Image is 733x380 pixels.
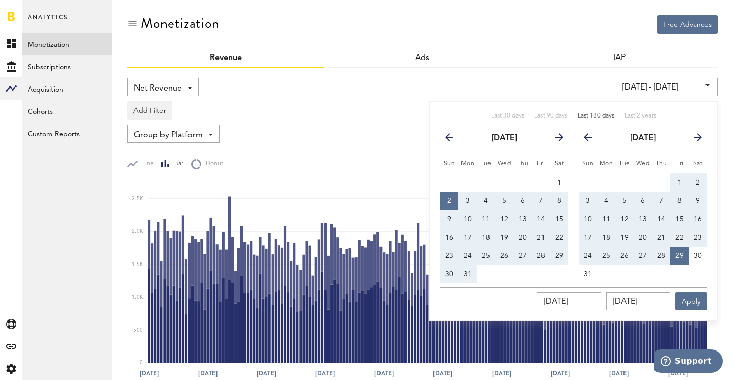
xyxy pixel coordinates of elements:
text: [DATE] [433,369,452,378]
text: 1.0K [132,295,143,300]
text: [DATE] [198,369,218,378]
button: 11 [477,210,495,228]
a: Subscriptions [22,55,112,77]
button: 27 [634,247,652,265]
span: 12 [620,216,629,223]
span: 30 [694,252,702,259]
button: 14 [532,210,550,228]
text: [DATE] [492,369,511,378]
button: 9 [440,210,458,228]
span: Group by Platform [134,127,203,144]
span: 20 [639,234,647,241]
span: 29 [675,252,684,259]
button: 1 [670,173,689,192]
button: 5 [615,192,634,210]
a: Ads [415,54,429,62]
button: 26 [495,247,513,265]
button: 3 [579,192,597,210]
span: 4 [484,197,488,204]
button: 23 [440,247,458,265]
span: 28 [657,252,665,259]
button: 17 [458,228,477,247]
span: 14 [537,216,545,223]
span: 14 [657,216,665,223]
small: Friday [675,161,684,167]
button: 10 [579,210,597,228]
strong: [DATE] [492,134,517,142]
button: 3 [458,192,477,210]
span: 27 [639,252,647,259]
span: 9 [696,197,700,204]
button: 8 [550,192,568,210]
text: [DATE] [551,369,570,378]
a: Custom Reports [22,122,112,144]
button: 5 [495,192,513,210]
span: 25 [602,252,610,259]
a: Monetization [22,33,112,55]
span: 31 [584,271,592,278]
span: 27 [519,252,527,259]
span: 5 [622,197,627,204]
span: 10 [464,216,472,223]
button: 8 [670,192,689,210]
span: Last 90 days [534,113,567,119]
span: 26 [500,252,508,259]
small: Tuesday [619,161,630,167]
button: 19 [495,228,513,247]
span: Donut [201,160,223,168]
span: 8 [677,197,682,204]
span: 15 [555,216,563,223]
span: 23 [694,234,702,241]
button: 19 [615,228,634,247]
text: 2.5K [132,196,143,201]
div: Monetization [141,15,220,32]
small: Saturday [555,161,564,167]
button: 1 [550,173,568,192]
small: Thursday [656,161,667,167]
span: 3 [586,197,590,204]
span: 24 [464,252,472,259]
button: 22 [670,228,689,247]
span: 15 [675,216,684,223]
button: 30 [689,247,707,265]
span: 5 [502,197,506,204]
span: 7 [659,197,663,204]
span: 28 [537,252,545,259]
a: IAP [613,54,626,62]
span: 25 [482,252,490,259]
button: 20 [513,228,532,247]
button: 27 [513,247,532,265]
button: 7 [532,192,550,210]
span: 16 [445,234,453,241]
button: 6 [513,192,532,210]
button: Add Filter [127,101,172,120]
span: 8 [557,197,561,204]
span: 22 [675,234,684,241]
button: 24 [458,247,477,265]
span: 19 [620,234,629,241]
button: 6 [634,192,652,210]
text: [DATE] [315,369,335,378]
span: 13 [639,216,647,223]
span: 9 [447,216,451,223]
span: 3 [466,197,470,204]
button: 21 [652,228,670,247]
span: 19 [500,234,508,241]
span: 20 [519,234,527,241]
small: Saturday [693,161,703,167]
button: 14 [652,210,670,228]
button: 15 [670,210,689,228]
button: 31 [458,265,477,283]
a: Revenue [210,54,242,62]
span: 21 [537,234,545,241]
span: 24 [584,252,592,259]
small: Monday [461,161,475,167]
span: Line [138,160,154,168]
button: 7 [652,192,670,210]
button: 13 [513,210,532,228]
small: Tuesday [480,161,492,167]
button: 18 [597,228,615,247]
button: 12 [615,210,634,228]
small: Wednesday [498,161,511,167]
iframe: Opens a widget where you can find more information [654,349,723,375]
